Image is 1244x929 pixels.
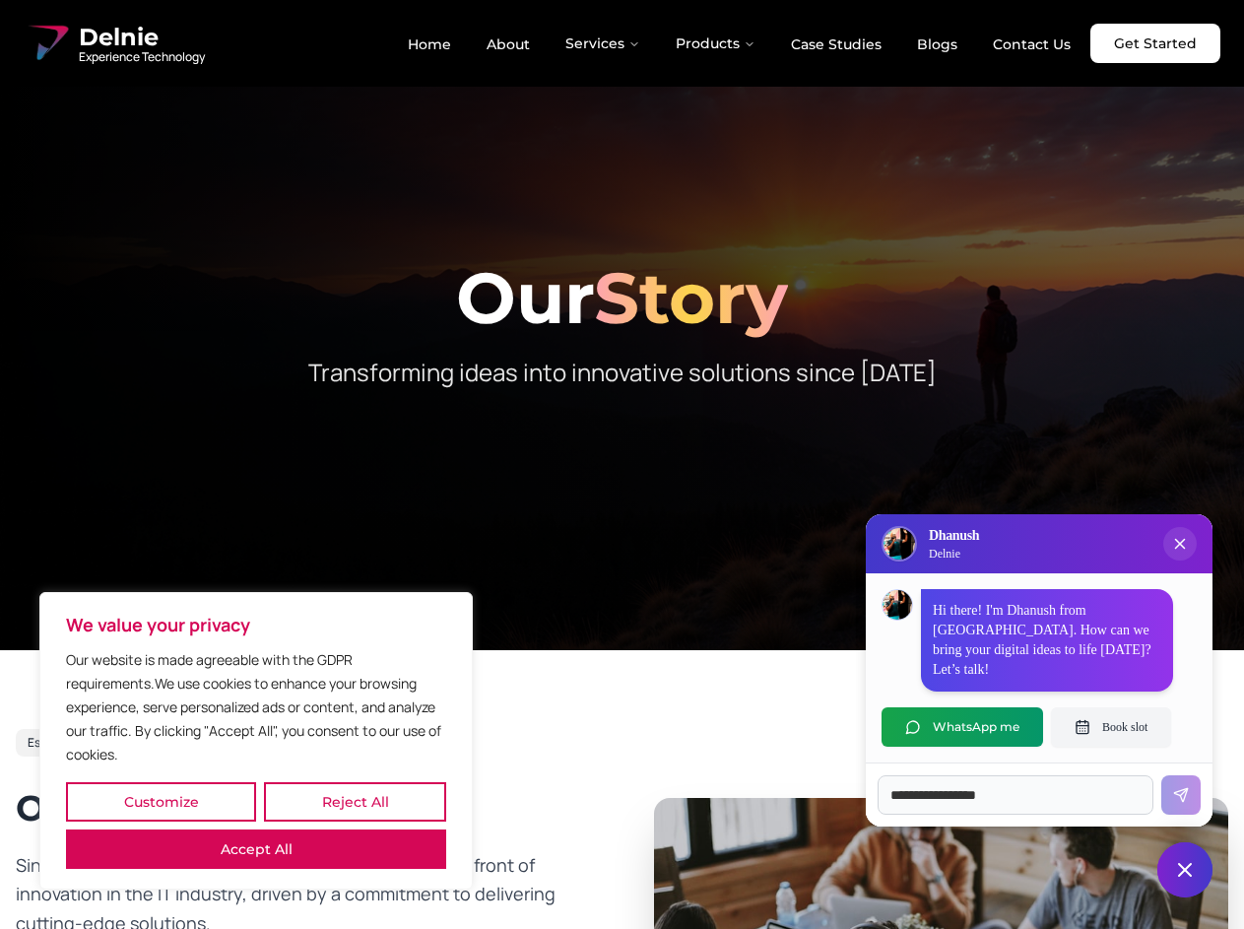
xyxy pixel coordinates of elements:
p: Transforming ideas into innovative solutions since [DATE] [244,357,1001,388]
h2: Our Journey [16,788,591,828]
img: Delnie Logo [24,20,71,67]
button: Products [660,24,771,63]
img: Dhanush [883,590,912,620]
a: Delnie Logo Full [24,20,205,67]
button: Accept All [66,829,446,869]
nav: Main [392,24,1086,63]
a: Contact Us [977,28,1086,61]
button: Close chat popup [1163,527,1197,561]
button: Close chat [1157,842,1212,897]
p: We value your privacy [66,613,446,636]
a: Blogs [901,28,973,61]
p: Our website is made agreeable with the GDPR requirements.We use cookies to enhance your browsing ... [66,648,446,766]
img: Delnie Logo [884,528,915,560]
a: Home [392,28,467,61]
a: About [471,28,546,61]
span: Est. 2017 [28,735,76,751]
h3: Dhanush [929,526,979,546]
a: Get Started [1090,24,1220,63]
span: Story [594,254,788,341]
button: Book slot [1051,707,1171,747]
button: Services [550,24,656,63]
span: Experience Technology [79,49,205,65]
h1: Our [16,262,1228,333]
button: WhatsApp me [882,707,1043,747]
span: Delnie [79,22,205,53]
button: Customize [66,782,256,822]
button: Reject All [264,782,446,822]
p: Delnie [929,546,979,562]
p: Hi there! I'm Dhanush from [GEOGRAPHIC_DATA]. How can we bring your digital ideas to life [DATE]?... [933,601,1161,680]
a: Case Studies [775,28,897,61]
